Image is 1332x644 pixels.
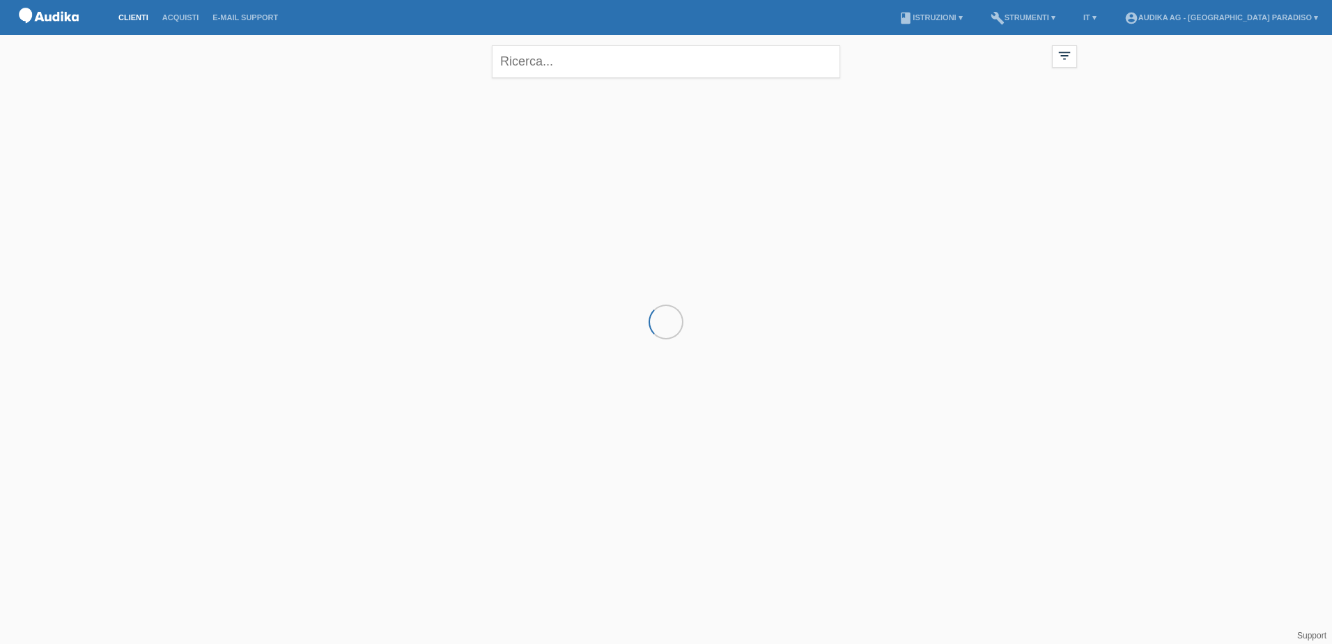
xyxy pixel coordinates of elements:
[1124,11,1138,25] i: account_circle
[111,13,155,22] a: Clienti
[991,11,1005,25] i: build
[1057,48,1072,63] i: filter_list
[155,13,206,22] a: Acquisti
[984,13,1062,22] a: buildStrumenti ▾
[14,27,84,38] a: POS — MF Group
[492,45,840,78] input: Ricerca...
[1076,13,1103,22] a: IT ▾
[899,11,913,25] i: book
[1297,631,1326,641] a: Support
[1117,13,1325,22] a: account_circleAudika AG - [GEOGRAPHIC_DATA] Paradiso ▾
[206,13,285,22] a: E-mail Support
[892,13,969,22] a: bookIstruzioni ▾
